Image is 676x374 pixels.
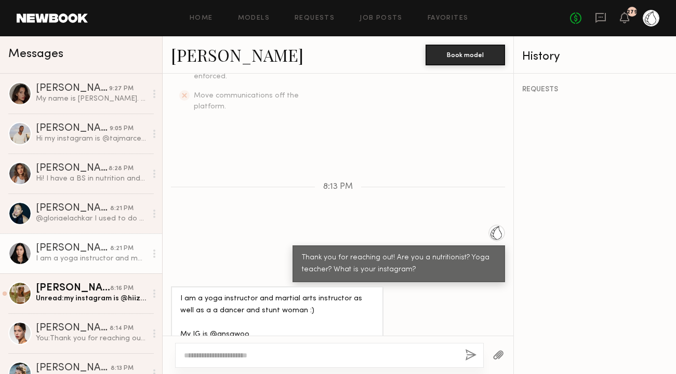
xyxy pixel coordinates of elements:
div: [PERSON_NAME] [36,203,110,214]
div: [PERSON_NAME] [36,243,110,254]
span: Messages [8,48,63,60]
div: My name is [PERSON_NAME]. I’m a professional content creator, model, video editor, and biochemist... [36,94,147,104]
div: 8:21 PM [110,244,134,254]
div: [PERSON_NAME] [36,323,110,334]
div: 8:14 PM [110,324,134,334]
div: Hi! I have a BS in nutrition and dietetics from [GEOGRAPHIC_DATA]. I am not a nutritionist, as I ... [36,174,147,184]
span: 8:13 PM [323,183,353,191]
a: Home [190,15,213,22]
div: 9:05 PM [110,124,134,134]
div: [PERSON_NAME] [36,123,110,134]
div: [PERSON_NAME] [36,84,109,94]
a: Models [238,15,270,22]
div: 8:21 PM [110,204,134,214]
div: Hi my instagram is @tajmarcel I am a wellness coach and nutritionist. [36,134,147,144]
span: Move communications off the platform. [194,92,299,110]
div: History [522,51,668,63]
div: 8:13 PM [111,364,134,373]
div: 279 [627,9,638,15]
div: 8:16 PM [110,284,134,294]
div: [PERSON_NAME] [36,163,109,174]
a: Requests [295,15,335,22]
div: You: Thank you for reaching out! Are you a nutritionist? Yoga teacher? What is your instagram? [36,334,147,343]
div: [PERSON_NAME] [36,283,110,294]
a: [PERSON_NAME] [171,44,303,66]
div: 8:28 PM [109,164,134,174]
a: Favorites [428,15,469,22]
div: Thank you for reaching out! Are you a nutritionist? Yoga teacher? What is your instagram? [302,252,496,276]
div: @gloriaelachkar I used to do a lot of Ayurvedic holistic teaching a few years ago but I’m all abo... [36,214,147,224]
div: Unread: my instagram is @hiizane on IG and TT, NASM certified nutrition and personal trainer [36,294,147,303]
a: Job Posts [360,15,403,22]
div: [PERSON_NAME] [36,363,111,373]
div: REQUESTS [522,86,668,93]
a: Book model [426,50,505,59]
button: Book model [426,45,505,65]
div: I am a yoga instructor and martial arts instructor as well as a a dancer and stunt woman :) My IG... [180,293,374,341]
div: 9:27 PM [109,84,134,94]
div: I am a yoga instructor and martial arts instructor as well as a a dancer and stunt woman :) My IG... [36,254,147,264]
